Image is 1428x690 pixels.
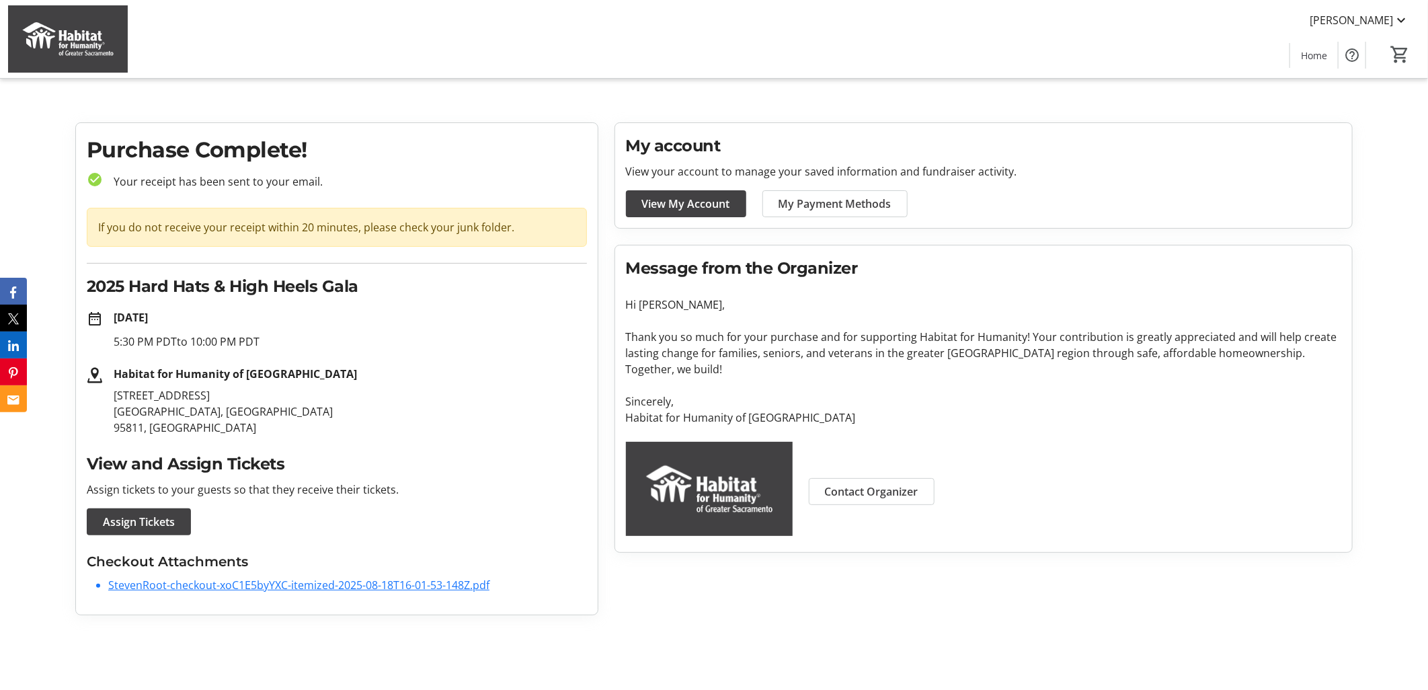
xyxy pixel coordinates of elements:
[103,174,587,190] p: Your receipt has been sent to your email.
[87,508,191,535] a: Assign Tickets
[87,452,587,476] h2: View and Assign Tickets
[87,311,103,327] mat-icon: date_range
[114,334,587,350] p: 5:30 PM PDT to 10:00 PM PDT
[626,329,1341,377] p: Thank you so much for your purchase and for supporting Habitat for Humanity! Your contribution is...
[1310,12,1393,28] span: [PERSON_NAME]
[626,393,1341,410] p: Sincerely,
[1388,42,1412,67] button: Cart
[108,578,489,592] a: StevenRoot-checkout-xoC1E5byYXC-itemized-2025-08-18T16-01-53-148Z.pdf
[87,551,587,572] h3: Checkout Attachments
[762,190,908,217] a: My Payment Methods
[626,163,1341,180] p: View your account to manage your saved information and fundraiser activity.
[1301,48,1327,63] span: Home
[1290,43,1338,68] a: Home
[626,410,1341,426] p: Habitat for Humanity of [GEOGRAPHIC_DATA]
[114,387,587,436] p: [STREET_ADDRESS] [GEOGRAPHIC_DATA], [GEOGRAPHIC_DATA] 95811, [GEOGRAPHIC_DATA]
[626,297,1341,313] p: Hi [PERSON_NAME],
[626,134,1341,158] h2: My account
[779,196,891,212] span: My Payment Methods
[87,134,587,166] h1: Purchase Complete!
[87,171,103,188] mat-icon: check_circle
[1299,9,1420,31] button: [PERSON_NAME]
[114,367,357,381] strong: Habitat for Humanity of [GEOGRAPHIC_DATA]
[8,5,128,73] img: Habitat for Humanity of Greater Sacramento's Logo
[809,478,935,505] a: Contact Organizer
[626,442,793,536] img: Habitat for Humanity of Greater Sacramento logo
[87,482,587,498] p: Assign tickets to your guests so that they receive their tickets.
[626,190,746,217] a: View My Account
[626,256,1341,280] h2: Message from the Organizer
[103,514,175,530] span: Assign Tickets
[642,196,730,212] span: View My Account
[87,208,587,247] div: If you do not receive your receipt within 20 minutes, please check your junk folder.
[87,274,587,299] h2: 2025 Hard Hats & High Heels Gala
[114,310,148,325] strong: [DATE]
[1339,42,1365,69] button: Help
[825,484,918,500] span: Contact Organizer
